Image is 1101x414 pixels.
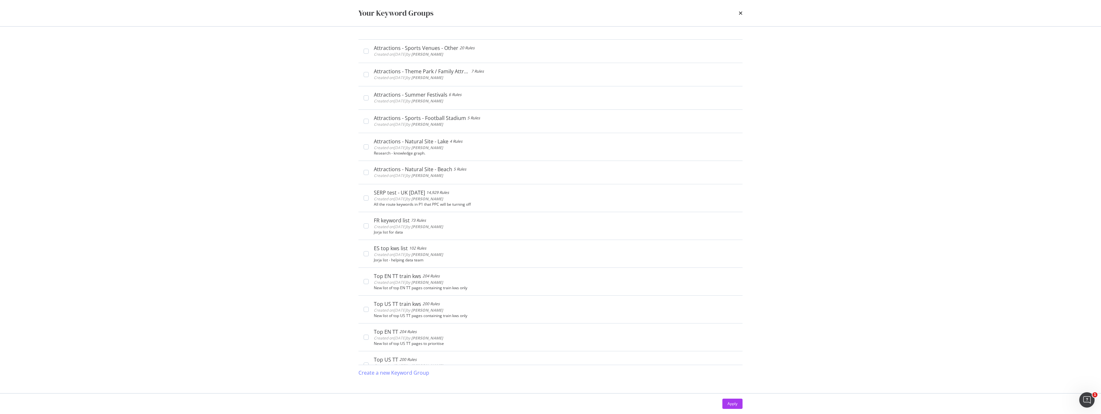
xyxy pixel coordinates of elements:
[374,280,443,285] span: Created on [DATE] by
[426,189,449,196] div: 14,929 Rules
[374,224,443,229] span: Created on [DATE] by
[374,252,443,257] span: Created on [DATE] by
[411,98,443,104] b: [PERSON_NAME]
[422,273,440,279] div: 204 Rules
[374,286,737,290] div: New list of top EN TT pages containing train kws only
[374,301,421,307] div: Top US TT train kws
[374,45,458,51] div: Attractions - Sports Venues - Other
[449,92,462,98] div: 6 Rules
[411,280,443,285] b: [PERSON_NAME]
[411,252,443,257] b: [PERSON_NAME]
[411,173,443,178] b: [PERSON_NAME]
[374,115,466,121] div: Attractions - Sports - Football Stadium
[1079,392,1095,408] iframe: Intercom live chat
[374,52,443,57] span: Created on [DATE] by
[450,138,462,145] div: 4 Rules
[374,138,448,145] div: Attractions - Natural Site - Lake
[358,8,433,19] div: Your Keyword Groups
[422,301,440,307] div: 200 Rules
[374,230,737,235] div: Jorja list for data
[411,224,443,229] b: [PERSON_NAME]
[374,314,737,318] div: New list of top US TT pages containing train kws only
[374,68,470,75] div: Attractions - Theme Park / Family Attractions
[727,401,737,406] div: Apply
[374,98,443,104] span: Created on [DATE] by
[460,45,475,51] div: 20 Rules
[374,173,443,178] span: Created on [DATE] by
[358,365,429,380] button: Create a new Keyword Group
[374,307,443,313] span: Created on [DATE] by
[411,217,426,224] div: 73 Rules
[409,245,426,251] div: 102 Rules
[411,196,443,202] b: [PERSON_NAME]
[374,245,408,251] div: ES top kws list
[374,202,737,207] div: All the route keywords in P1 that PPC will be turning off
[411,335,443,341] b: [PERSON_NAME]
[471,68,484,75] div: 7 Rules
[374,363,443,369] span: Created on [DATE] by
[374,258,737,262] div: Jorja list - helping data team
[374,335,443,341] span: Created on [DATE] by
[374,273,421,279] div: Top EN TT train kws
[467,115,480,121] div: 5 Rules
[374,356,398,363] div: Top US TT
[374,341,737,346] div: New list of top US TT pages to prioritise
[374,196,443,202] span: Created on [DATE] by
[374,75,443,80] span: Created on [DATE] by
[374,217,410,224] div: FR keyword list
[722,399,743,409] button: Apply
[374,151,737,155] div: Research - knowledge graph.
[411,363,443,369] b: [PERSON_NAME]
[411,145,443,150] b: [PERSON_NAME]
[1092,392,1097,397] span: 1
[374,189,425,196] div: SERP test - UK [DATE]
[399,329,417,335] div: 204 Rules
[454,166,466,172] div: 5 Rules
[411,75,443,80] b: [PERSON_NAME]
[411,122,443,127] b: [PERSON_NAME]
[374,92,447,98] div: Attractions - Summer Festivals
[411,307,443,313] b: [PERSON_NAME]
[358,369,429,377] div: Create a new Keyword Group
[399,356,417,363] div: 200 Rules
[374,329,398,335] div: Top EN TT
[374,145,443,150] span: Created on [DATE] by
[374,166,452,172] div: Attractions - Natural Site - Beach
[411,52,443,57] b: [PERSON_NAME]
[739,8,743,19] div: times
[374,122,443,127] span: Created on [DATE] by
